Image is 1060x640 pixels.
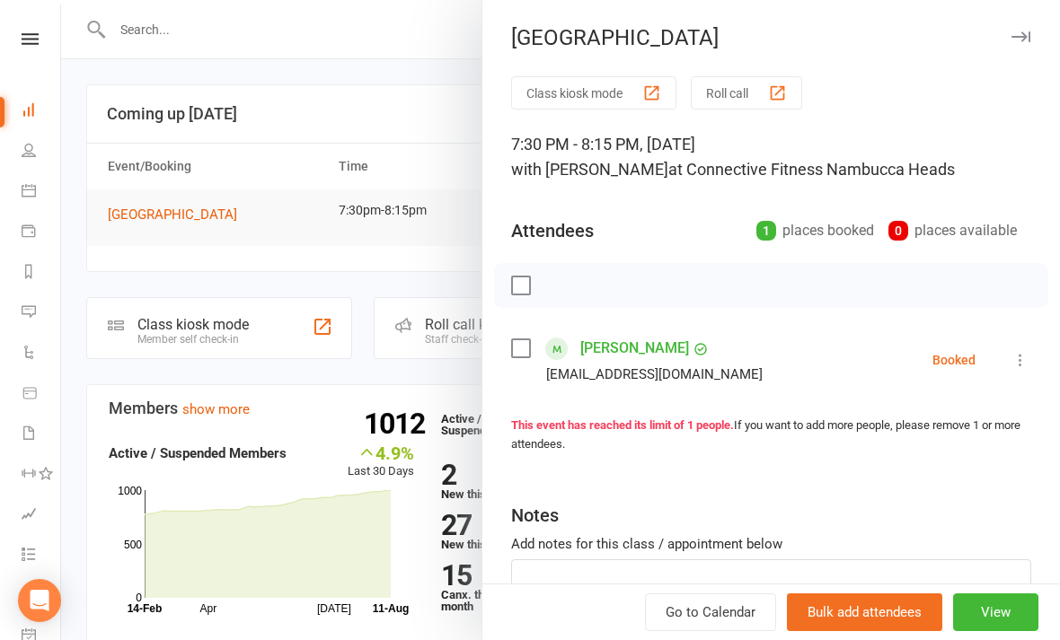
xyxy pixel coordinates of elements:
div: places available [888,218,1017,243]
div: 1 [756,221,776,241]
button: Bulk add attendees [787,593,942,631]
a: People [22,132,62,172]
div: Open Intercom Messenger [18,579,61,622]
div: 0 [888,221,908,241]
a: Calendar [22,172,62,213]
a: Payments [22,213,62,253]
button: Class kiosk mode [511,76,676,110]
a: [PERSON_NAME] [580,334,689,363]
a: Reports [22,253,62,294]
strong: This event has reached its limit of 1 people. [511,418,734,432]
div: Add notes for this class / appointment below [511,533,1031,555]
div: Notes [511,503,559,528]
a: What's New [22,576,62,617]
span: at Connective Fitness Nambucca Heads [668,160,955,179]
div: 7:30 PM - 8:15 PM, [DATE] [511,132,1031,182]
div: If you want to add more people, please remove 1 or more attendees. [511,416,1031,454]
div: Attendees [511,218,594,243]
button: View [953,593,1038,631]
div: places booked [756,218,874,243]
span: with [PERSON_NAME] [511,160,668,179]
a: Product Sales [22,374,62,415]
button: Roll call [691,76,802,110]
a: Go to Calendar [645,593,776,631]
div: Booked [932,354,976,366]
a: Assessments [22,495,62,536]
div: [EMAIL_ADDRESS][DOMAIN_NAME] [546,363,763,386]
div: [GEOGRAPHIC_DATA] [482,25,1060,50]
a: Dashboard [22,92,62,132]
